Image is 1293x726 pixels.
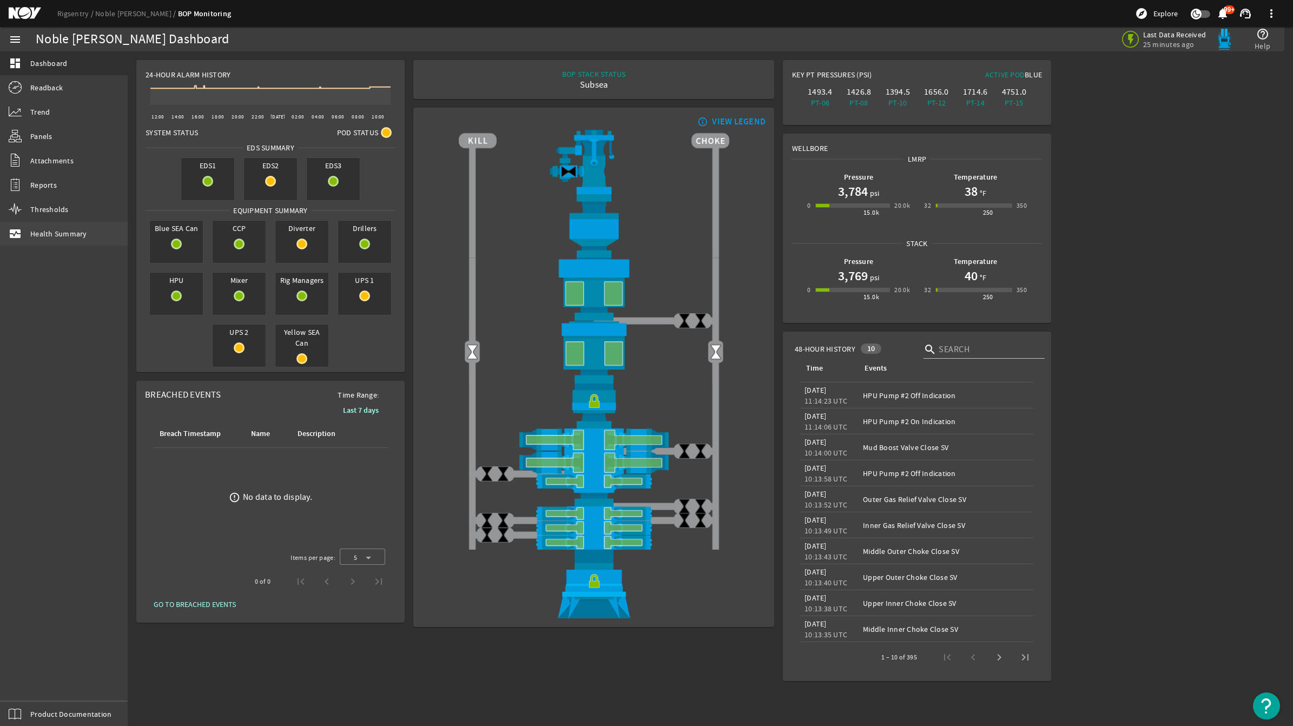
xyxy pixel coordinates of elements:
[894,285,910,295] div: 20.0k
[249,428,283,440] div: Name
[1253,692,1280,720] button: Open Resource Center
[1216,7,1229,20] mat-icon: notifications
[1017,285,1027,295] div: 350
[181,158,234,173] span: EDS1
[863,207,879,218] div: 15.0k
[459,258,729,321] img: UpperAnnularOpen.png
[213,273,266,288] span: Mixer
[804,541,827,551] legacy-datetime-component: [DATE]
[863,468,1030,479] div: HPU Pump #2 Off Indication
[178,9,232,19] a: BOP Monitoring
[880,97,915,108] div: PT-10
[923,343,936,356] i: search
[804,630,847,639] legacy-datetime-component: 10:13:35 UTC
[842,87,876,97] div: 1426.8
[676,498,692,514] img: ValveClose.png
[479,466,495,482] img: ValveClose.png
[307,158,360,173] span: EDS3
[459,451,729,474] img: ShearRamOpen.png
[1143,39,1206,49] span: 25 minutes ago
[562,69,626,80] div: BOP STACK STATUS
[983,207,993,218] div: 250
[712,116,766,127] div: VIEW LEGEND
[479,512,495,529] img: ValveClose.png
[459,428,729,451] img: ShearRamOpen.png
[803,97,837,108] div: PT-06
[459,384,729,428] img: RiserConnectorLock.png
[844,172,873,182] b: Pressure
[844,256,873,267] b: Pressure
[292,114,304,120] text: 02:00
[861,344,882,354] div: 10
[329,390,387,400] span: Time Range:
[459,474,729,489] img: PipeRamOpen.png
[229,205,311,216] span: Equipment Summary
[271,114,286,120] text: [DATE]
[804,474,847,484] legacy-datetime-component: 10:13:58 UTC
[151,114,164,120] text: 12:00
[863,572,1030,583] div: Upper Outer Choke Close SV
[1217,8,1228,19] button: 99+
[30,131,52,142] span: Panels
[30,155,74,166] span: Attachments
[213,325,266,340] span: UPS 2
[692,443,709,459] img: ValveClose.png
[792,69,917,84] div: Key PT Pressures (PSI)
[343,405,379,415] b: Last 7 days
[807,285,810,295] div: 0
[459,321,729,383] img: LowerAnnularOpen.png
[919,87,954,97] div: 1656.0
[863,624,1030,635] div: Middle Inner Choke Close SV
[212,114,224,120] text: 18:00
[978,188,987,199] span: °F
[275,221,328,236] span: Diverter
[459,550,729,618] img: WellheadConnectorLock.png
[562,80,626,90] div: Subsea
[804,578,847,588] legacy-datetime-component: 10:13:40 UTC
[863,520,1030,531] div: Inner Gas Relief Valve Close SV
[171,114,184,120] text: 14:00
[881,652,917,663] div: 1 – 10 of 395
[312,114,324,120] text: 04:00
[692,498,709,514] img: ValveClose.png
[1153,8,1178,19] span: Explore
[708,344,724,360] img: Valve2Open.png
[145,389,221,400] span: Breached Events
[985,70,1025,80] span: Active Pod
[804,385,827,395] legacy-datetime-component: [DATE]
[1213,29,1235,50] img: Bluepod.svg
[804,567,827,577] legacy-datetime-component: [DATE]
[30,58,67,69] span: Dashboard
[804,515,827,525] legacy-datetime-component: [DATE]
[459,506,729,521] img: PipeRamOpen.png
[939,343,1036,356] input: Search
[464,344,480,360] img: Valve2Open.png
[924,200,931,211] div: 32
[338,273,391,288] span: UPS 1
[804,396,847,406] legacy-datetime-component: 11:14:23 UTC
[676,443,692,459] img: ValveClose.png
[795,344,855,354] span: 48-Hour History
[863,362,1025,374] div: Events
[36,34,229,45] div: Noble [PERSON_NAME] Dashboard
[192,114,204,120] text: 16:00
[298,428,335,440] div: Description
[804,463,827,473] legacy-datetime-component: [DATE]
[904,154,930,164] span: LMRP
[692,512,709,529] img: ValveClose.png
[868,188,880,199] span: psi
[804,500,847,510] legacy-datetime-component: 10:13:52 UTC
[1255,41,1270,51] span: Help
[804,448,847,458] legacy-datetime-component: 10:14:00 UTC
[1256,28,1269,41] mat-icon: help_outline
[804,437,827,447] legacy-datetime-component: [DATE]
[880,87,915,97] div: 1394.5
[154,599,236,610] span: GO TO BREACHED EVENTS
[332,114,344,120] text: 06:00
[459,535,729,550] img: PipeRamOpen.png
[338,221,391,236] span: Drillers
[958,87,993,97] div: 1714.6
[232,114,244,120] text: 20:00
[838,267,868,285] h1: 3,769
[30,204,69,215] span: Thresholds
